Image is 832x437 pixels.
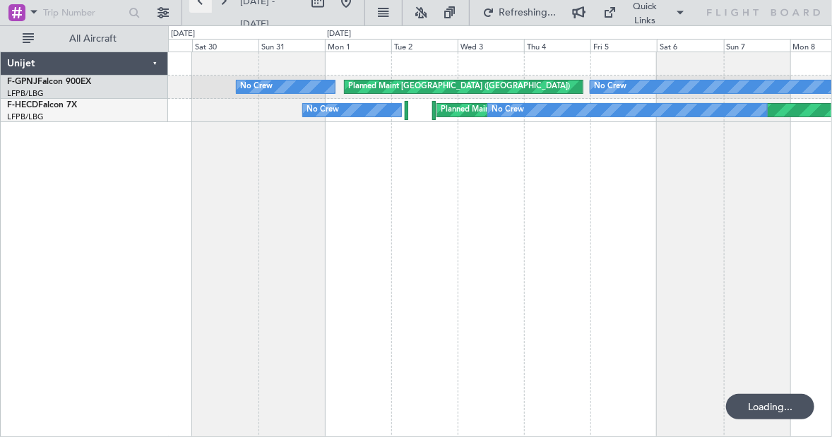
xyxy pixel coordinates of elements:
[325,39,391,52] div: Mon 1
[524,39,590,52] div: Thu 4
[43,2,124,23] input: Trip Number
[7,112,44,122] a: LFPB/LBG
[16,28,153,50] button: All Aircraft
[348,76,571,97] div: Planned Maint [GEOGRAPHIC_DATA] ([GEOGRAPHIC_DATA])
[492,100,524,121] div: No Crew
[391,39,458,52] div: Tue 2
[458,39,524,52] div: Wed 3
[596,1,693,24] button: Quick Links
[258,39,325,52] div: Sun 31
[498,8,557,18] span: Refreshing...
[192,39,258,52] div: Sat 30
[307,100,339,121] div: No Crew
[7,78,91,86] a: F-GPNJFalcon 900EX
[7,78,37,86] span: F-GPNJ
[171,28,195,40] div: [DATE]
[7,101,77,109] a: F-HECDFalcon 7X
[594,76,626,97] div: No Crew
[441,100,663,121] div: Planned Maint [GEOGRAPHIC_DATA] ([GEOGRAPHIC_DATA])
[7,88,44,99] a: LFPB/LBG
[657,39,723,52] div: Sat 6
[724,39,790,52] div: Sun 7
[590,39,657,52] div: Fri 5
[327,28,351,40] div: [DATE]
[37,34,149,44] span: All Aircraft
[477,1,561,24] button: Refreshing...
[240,76,273,97] div: No Crew
[726,394,814,419] div: Loading...
[7,101,38,109] span: F-HECD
